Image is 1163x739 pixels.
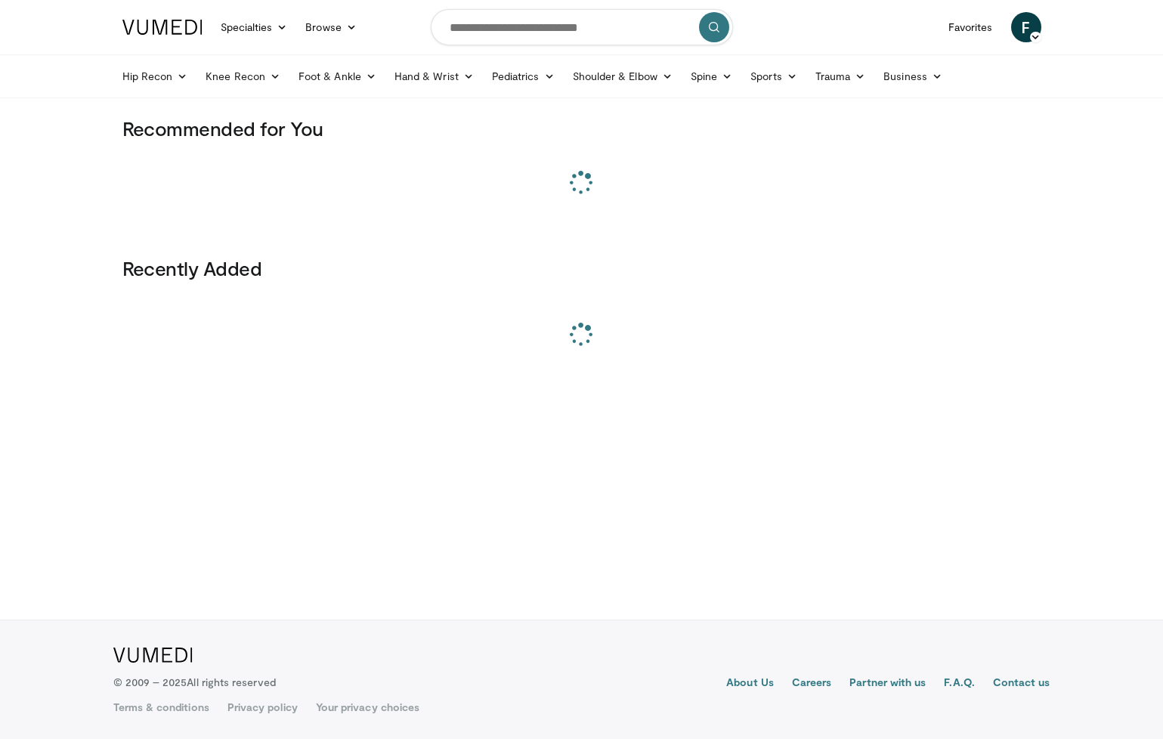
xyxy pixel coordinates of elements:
p: © 2009 – 2025 [113,675,276,690]
a: Sports [741,61,806,91]
a: F [1011,12,1041,42]
a: Hand & Wrist [385,61,483,91]
a: Favorites [939,12,1002,42]
a: Knee Recon [196,61,289,91]
a: Hip Recon [113,61,197,91]
a: Contact us [993,675,1050,693]
a: Partner with us [849,675,926,693]
input: Search topics, interventions [431,9,733,45]
a: Careers [792,675,832,693]
a: Shoulder & Elbow [564,61,682,91]
a: F.A.Q. [944,675,974,693]
span: All rights reserved [187,676,275,688]
a: Business [874,61,951,91]
h3: Recommended for You [122,116,1041,141]
h3: Recently Added [122,256,1041,280]
a: Your privacy choices [316,700,419,715]
a: Trauma [806,61,875,91]
a: Terms & conditions [113,700,209,715]
a: Spine [682,61,741,91]
img: VuMedi Logo [113,648,193,663]
img: VuMedi Logo [122,20,203,35]
a: About Us [726,675,774,693]
a: Browse [296,12,366,42]
a: Specialties [212,12,297,42]
a: Foot & Ankle [289,61,385,91]
a: Pediatrics [483,61,564,91]
a: Privacy policy [227,700,298,715]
